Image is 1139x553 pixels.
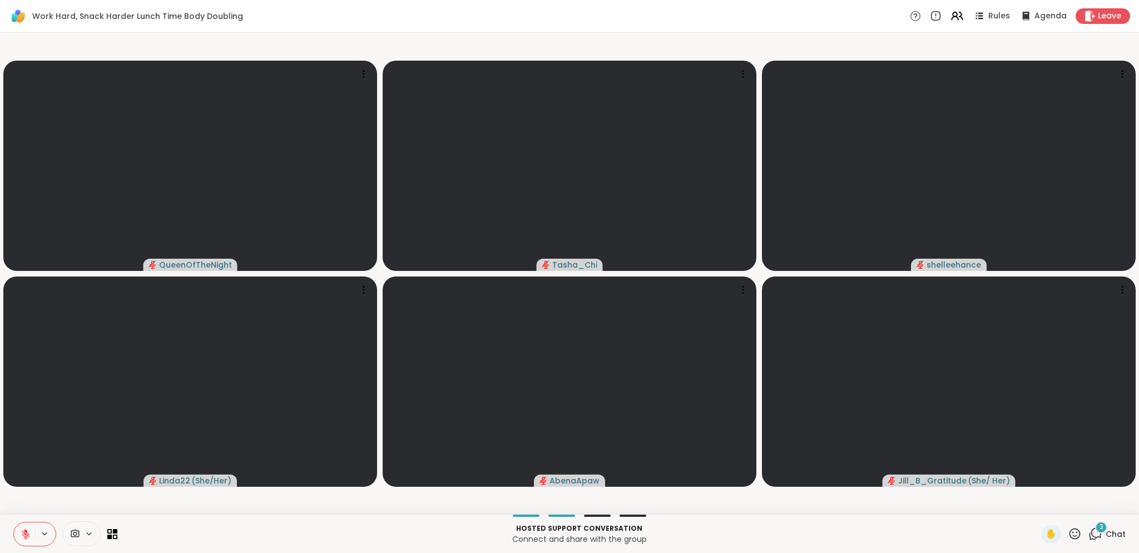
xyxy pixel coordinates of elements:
span: ( She/Her ) [191,475,231,486]
span: Jill_B_Gratitude [898,475,967,486]
span: Work Hard, Snack Harder Lunch Time Body Doubling [32,11,243,22]
span: Tasha_Chi [552,259,597,270]
img: ShareWell Logomark [9,7,28,26]
span: Linda22 [159,475,190,486]
span: Agenda [1034,11,1067,22]
span: ( She/ Her ) [968,475,1010,486]
span: AbenaApaw [549,475,600,486]
span: audio-muted [888,477,896,485]
p: Connect and share with the group [124,534,1034,545]
span: QueenOfTheNight [159,259,232,270]
span: Chat [1106,529,1126,540]
span: audio-muted [149,477,157,485]
span: audio-muted [542,261,550,269]
p: Hosted support conversation [124,524,1034,534]
span: shelleehance [927,259,981,270]
span: Rules [988,11,1010,22]
span: audio-muted [149,261,157,269]
span: audio-muted [539,477,547,485]
span: audio-muted [917,261,924,269]
span: ✋ [1046,527,1057,541]
span: Leave [1098,11,1121,22]
span: 3 [1100,522,1103,532]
